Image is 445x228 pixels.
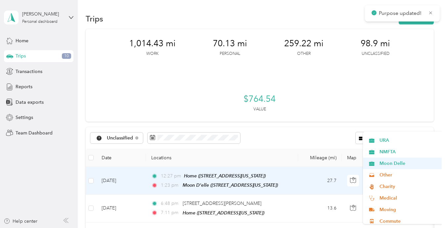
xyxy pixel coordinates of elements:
[183,201,261,206] span: [STREET_ADDRESS][PERSON_NAME]
[183,182,278,188] span: Moon D'elle ([STREET_ADDRESS][US_STATE])
[16,37,28,44] span: Home
[298,149,342,167] th: Mileage (mi)
[379,148,441,155] span: NMFTA
[379,160,441,167] span: Moon Delle
[161,182,180,189] span: 1:23 pm
[184,173,266,178] span: Home ([STREET_ADDRESS][US_STATE])
[284,38,324,49] span: 259.22 mi
[379,183,441,190] span: Charity
[253,106,266,112] p: Value
[379,195,441,202] span: Medical
[379,206,441,213] span: Moving
[16,114,33,121] span: Settings
[220,51,240,57] p: Personal
[16,130,53,136] span: Team Dashboard
[146,51,158,57] p: Work
[16,99,44,106] span: Data exports
[22,20,58,24] div: Personal dashboard
[62,53,71,59] span: 10
[146,149,298,167] th: Locations
[96,149,146,167] th: Date
[4,218,37,225] button: Help center
[379,171,441,178] span: Other
[16,83,32,90] span: Reports
[379,9,423,18] p: Purpose updated!
[107,136,133,140] span: Unclassified
[408,191,445,228] iframe: Everlance-gr Chat Button Frame
[362,51,389,57] p: Unclassified
[244,94,276,104] span: $764.54
[297,51,311,57] p: Other
[379,218,441,225] span: Commute
[183,210,264,215] span: Home ([STREET_ADDRESS][US_STATE])
[16,68,42,75] span: Transactions
[96,167,146,195] td: [DATE]
[161,172,181,180] span: 12:27 pm
[298,195,342,222] td: 13.6
[361,38,390,49] span: 98.9 mi
[298,167,342,195] td: 27.7
[161,200,180,207] span: 6:48 pm
[22,11,64,18] div: [PERSON_NAME]
[129,38,176,49] span: 1,014.43 mi
[86,15,103,22] h1: Trips
[342,149,365,167] th: Map
[16,53,26,59] span: Trips
[379,137,441,144] span: URA
[96,195,146,222] td: [DATE]
[161,209,180,216] span: 7:11 pm
[213,38,247,49] span: 70.13 mi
